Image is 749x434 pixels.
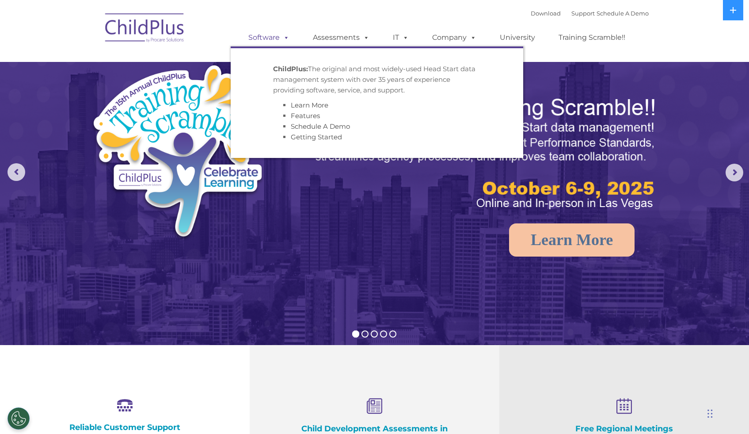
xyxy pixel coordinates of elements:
[273,64,481,96] p: The original and most widely-used Head Start data management system with over 35 years of experie...
[550,29,634,46] a: Training Scramble!!
[44,422,205,432] h4: Reliable Customer Support
[101,7,189,51] img: ChildPlus by Procare Solutions
[707,400,713,427] div: Drag
[291,133,342,141] a: Getting Started
[123,58,150,65] span: Last name
[597,10,649,17] a: Schedule A Demo
[123,95,160,101] span: Phone number
[531,10,649,17] font: |
[273,65,308,73] strong: ChildPlus:
[8,407,30,430] button: Cookies Settings
[291,111,320,120] a: Features
[240,29,298,46] a: Software
[304,29,378,46] a: Assessments
[291,122,350,131] a: Schedule A Demo
[571,10,595,17] a: Support
[705,392,749,434] iframe: Chat Widget
[423,29,485,46] a: Company
[544,424,705,434] h4: Free Regional Meetings
[291,101,328,109] a: Learn More
[531,10,561,17] a: Download
[384,29,418,46] a: IT
[509,223,635,257] a: Learn More
[491,29,544,46] a: University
